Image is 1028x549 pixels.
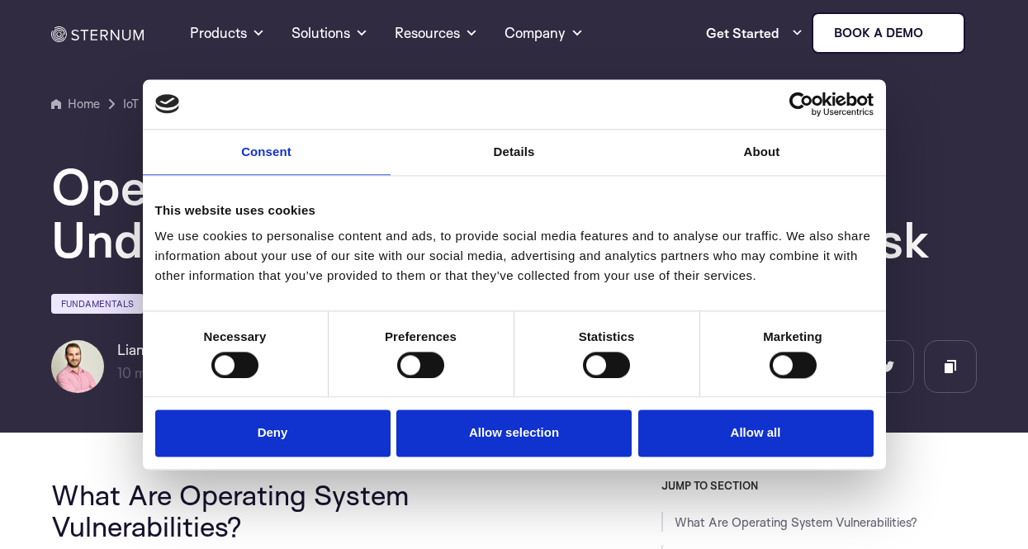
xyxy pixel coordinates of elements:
[675,514,917,530] a: What Are Operating System Vulnerabilities?
[117,364,197,381] span: min read |
[155,226,874,286] div: We use cookies to personalise content and ads, to provide social media features and to analyse ou...
[204,329,267,343] strong: Necessary
[51,477,409,543] span: What Are Operating System Vulnerabilities?
[51,294,144,314] a: Fundamentals
[395,3,478,63] a: Resources
[661,479,977,492] h3: JUMP TO SECTION
[706,17,803,50] a: Get Started
[729,92,874,116] a: Usercentrics Cookiebot - opens in a new window
[51,340,104,393] img: Lian Granot
[812,12,965,54] a: Book a demo
[579,329,635,343] strong: Statistics
[123,94,167,114] a: IoT Blog
[51,160,977,266] h1: Operating System Vulnerabilities: Understanding and Mitigating the Risk
[396,410,632,457] button: Allow selection
[143,130,391,175] a: Consent
[505,3,584,63] a: Company
[117,364,131,381] span: 10
[930,26,943,40] img: sternum iot
[51,94,100,114] a: Home
[155,410,391,457] button: Deny
[763,329,822,343] strong: Marketing
[391,130,638,175] a: Details
[155,201,874,220] div: This website uses cookies
[385,329,457,343] strong: Preferences
[638,130,886,175] a: About
[190,3,265,63] a: Products
[155,95,180,113] img: logo
[638,410,874,457] button: Allow all
[117,340,246,360] h6: Lian Granot
[291,3,368,63] a: Solutions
